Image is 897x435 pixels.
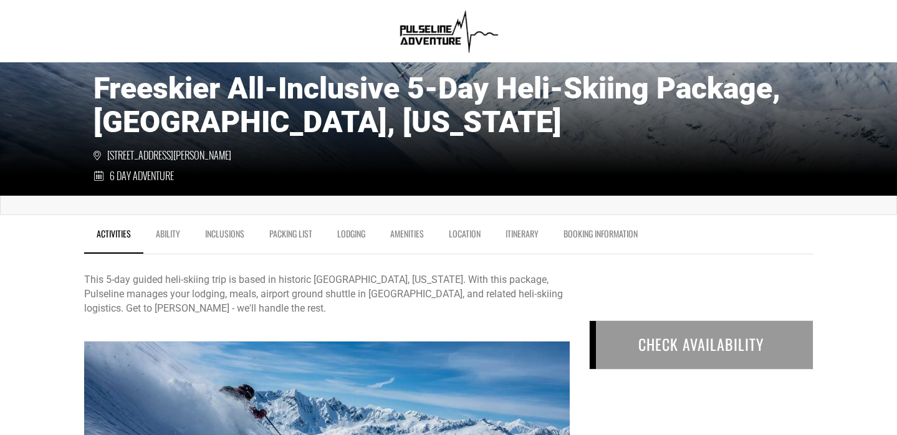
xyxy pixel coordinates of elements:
[257,221,325,252] a: Packing List
[84,273,570,316] p: This 5-day guided heli-skiing trip is based in historic [GEOGRAPHIC_DATA], [US_STATE]. With this ...
[94,72,804,139] h1: Freeskier All-Inclusive 5-Day Heli-Skiing Package, [GEOGRAPHIC_DATA], [US_STATE]
[436,221,493,252] a: Location
[143,221,193,252] a: Ability
[378,221,436,252] a: Amenities
[193,221,257,252] a: Inclusions
[551,221,650,252] a: BOOKING INFORMATION
[493,221,551,252] a: Itinerary
[94,148,231,163] span: [STREET_ADDRESS][PERSON_NAME]
[325,221,378,252] a: Lodging
[110,169,174,183] span: 6 Day Adventure
[395,6,502,56] img: 1638909355.png
[84,221,143,254] a: Activities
